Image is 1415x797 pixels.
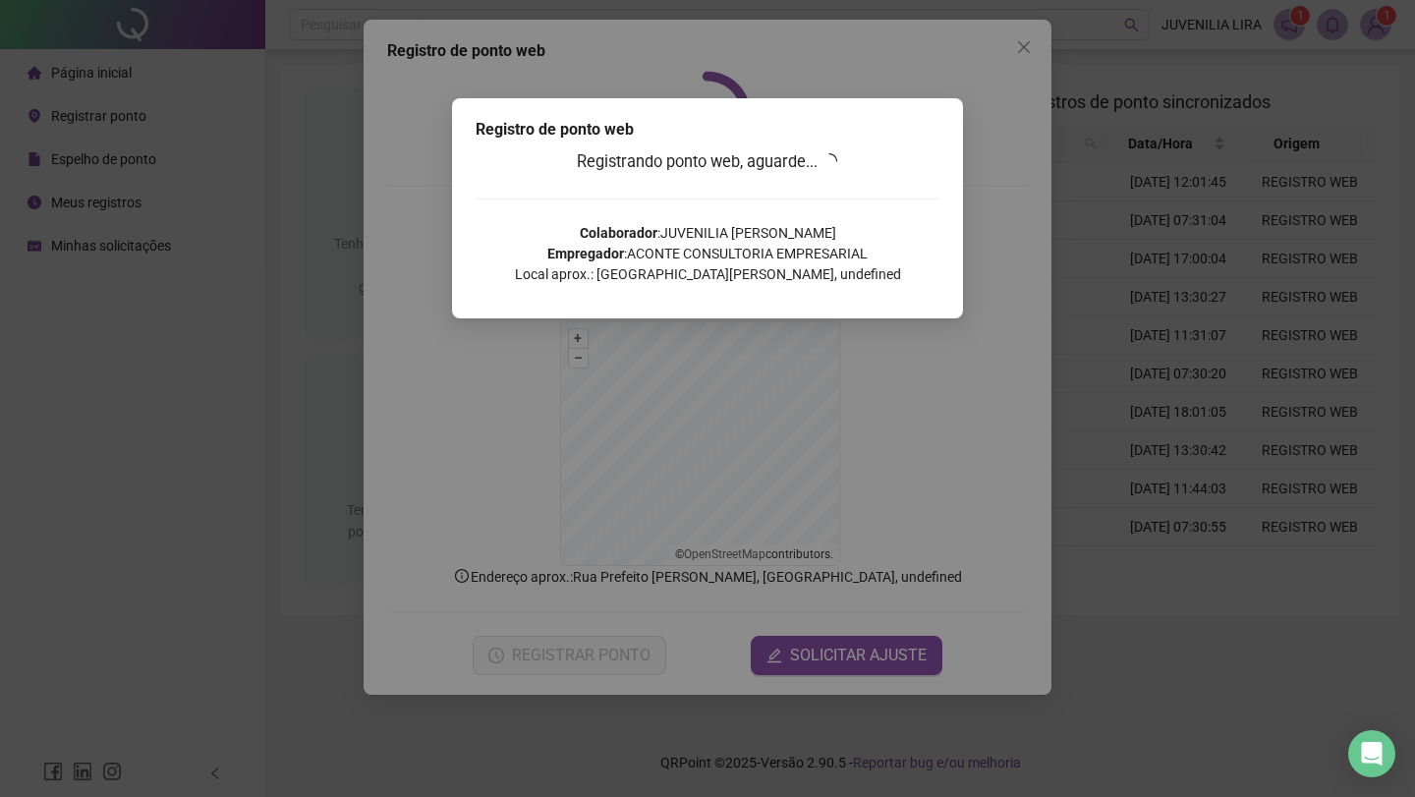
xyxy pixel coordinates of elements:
[476,223,939,285] p: : JUVENILIA [PERSON_NAME] : ACONTE CONSULTORIA EMPRESARIAL Local aprox.: [GEOGRAPHIC_DATA][PERSON...
[476,149,939,175] h3: Registrando ponto web, aguarde...
[1348,730,1395,777] div: Open Intercom Messenger
[476,118,939,142] div: Registro de ponto web
[819,149,841,172] span: loading
[547,246,624,261] strong: Empregador
[580,225,657,241] strong: Colaborador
